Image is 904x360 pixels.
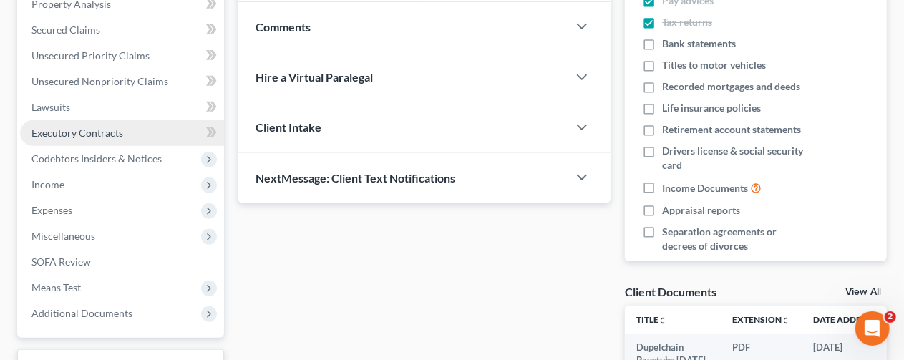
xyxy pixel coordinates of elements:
a: Lawsuits [20,94,224,120]
span: NextMessage: Client Text Notifications [256,171,455,185]
a: Unsecured Priority Claims [20,43,224,69]
span: Appraisal reports [662,203,740,218]
span: Income Documents [662,181,748,195]
span: Client Intake [256,120,321,134]
span: Recorded mortgages and deeds [662,79,800,94]
iframe: Intercom live chat [855,311,890,346]
span: Expenses [31,204,72,216]
a: Secured Claims [20,17,224,43]
span: Separation agreements or decrees of divorces [662,225,809,253]
div: Client Documents [625,284,716,299]
a: Unsecured Nonpriority Claims [20,69,224,94]
span: Codebtors Insiders & Notices [31,152,162,165]
a: Executory Contracts [20,120,224,146]
i: unfold_more [658,316,667,325]
span: Income [31,178,64,190]
span: Unsecured Nonpriority Claims [31,75,168,87]
span: Unsecured Priority Claims [31,49,150,62]
a: Titleunfold_more [636,314,667,325]
span: Additional Documents [31,307,132,319]
a: Date Added expand_more [813,314,878,325]
a: View All [845,287,881,297]
a: SOFA Review [20,249,224,275]
span: Drivers license & social security card [662,144,809,172]
span: Secured Claims [31,24,100,36]
span: Retirement account statements [662,122,801,137]
span: Means Test [31,281,81,293]
span: Comments [256,20,311,34]
span: SOFA Review [31,256,91,268]
span: Tax returns [662,15,712,29]
i: unfold_more [782,316,790,325]
span: Executory Contracts [31,127,123,139]
span: 2 [885,311,896,323]
span: Miscellaneous [31,230,95,242]
span: Hire a Virtual Paralegal [256,70,373,84]
span: Bank statements [662,37,736,51]
a: Extensionunfold_more [732,314,790,325]
span: Lawsuits [31,101,70,113]
span: Life insurance policies [662,101,761,115]
span: Titles to motor vehicles [662,58,766,72]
